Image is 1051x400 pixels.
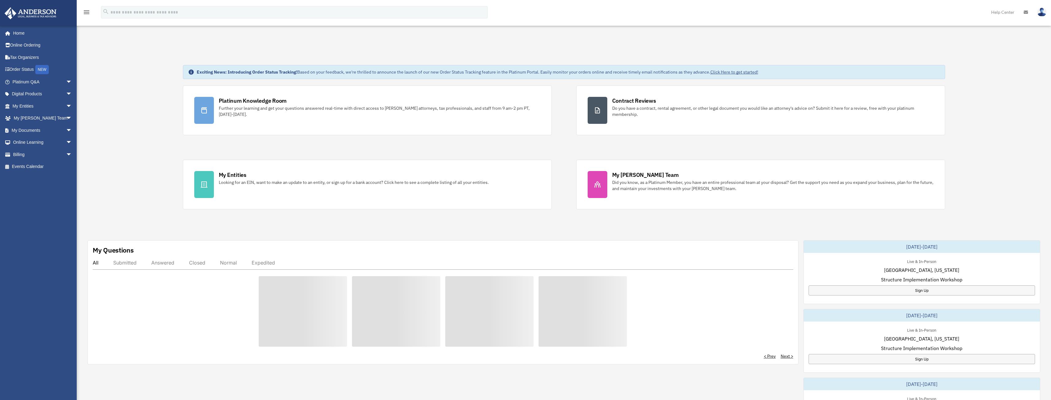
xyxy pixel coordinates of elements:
a: Events Calendar [4,161,81,173]
a: Platinum Knowledge Room Further your learning and get your questions answered real-time with dire... [183,86,552,135]
div: [DATE]-[DATE] [804,378,1040,390]
div: Closed [189,260,205,266]
a: My [PERSON_NAME] Team Did you know, as a Platinum Member, you have an entire professional team at... [576,160,945,209]
div: Expedited [252,260,275,266]
a: My [PERSON_NAME] Teamarrow_drop_down [4,112,81,124]
a: Click Here to get started! [710,69,758,75]
a: Sign Up [809,354,1035,364]
div: [DATE]-[DATE] [804,309,1040,322]
span: arrow_drop_down [66,112,78,125]
span: arrow_drop_down [66,76,78,88]
div: Live & In-Person [902,258,941,264]
div: Looking for an EIN, want to make an update to an entity, or sign up for a bank account? Click her... [219,179,489,185]
a: My Entitiesarrow_drop_down [4,100,81,112]
span: arrow_drop_down [66,100,78,112]
div: My Entities [219,171,246,179]
div: My [PERSON_NAME] Team [612,171,679,179]
div: NEW [35,65,49,74]
a: Next > [781,353,793,359]
span: [GEOGRAPHIC_DATA], [US_STATE] [884,335,959,342]
a: My Documentsarrow_drop_down [4,124,81,136]
div: Contract Reviews [612,97,656,105]
a: Online Learningarrow_drop_down [4,136,81,149]
i: search [102,8,109,15]
div: Did you know, as a Platinum Member, you have an entire professional team at your disposal? Get th... [612,179,934,192]
a: Billingarrow_drop_down [4,148,81,161]
div: Platinum Knowledge Room [219,97,287,105]
i: menu [83,9,90,16]
img: User Pic [1037,8,1046,17]
div: My Questions [93,246,134,255]
div: [DATE]-[DATE] [804,241,1040,253]
a: < Prev [764,353,776,359]
span: [GEOGRAPHIC_DATA], [US_STATE] [884,266,959,274]
div: Further your learning and get your questions answered real-time with direct access to [PERSON_NAM... [219,105,540,117]
a: Digital Productsarrow_drop_down [4,88,81,100]
a: Platinum Q&Aarrow_drop_down [4,76,81,88]
div: Normal [220,260,237,266]
div: All [93,260,99,266]
strong: Exciting News: Introducing Order Status Tracking! [197,69,297,75]
a: menu [83,11,90,16]
span: arrow_drop_down [66,148,78,161]
div: Live & In-Person [902,326,941,333]
div: Answered [151,260,174,266]
span: arrow_drop_down [66,88,78,101]
img: Anderson Advisors Platinum Portal [3,7,58,19]
a: Tax Organizers [4,51,81,63]
div: Do you have a contract, rental agreement, or other legal document you would like an attorney's ad... [612,105,934,117]
a: My Entities Looking for an EIN, want to make an update to an entity, or sign up for a bank accoun... [183,160,552,209]
a: Order StatusNEW [4,63,81,76]
span: Structure Implementation Workshop [881,276,962,283]
div: Submitted [113,260,137,266]
span: arrow_drop_down [66,136,78,149]
a: Home [4,27,78,39]
div: Based on your feedback, we're thrilled to announce the launch of our new Order Status Tracking fe... [197,69,758,75]
a: Contract Reviews Do you have a contract, rental agreement, or other legal document you would like... [576,86,945,135]
a: Sign Up [809,285,1035,295]
span: arrow_drop_down [66,124,78,137]
a: Online Ordering [4,39,81,51]
span: Structure Implementation Workshop [881,345,962,352]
